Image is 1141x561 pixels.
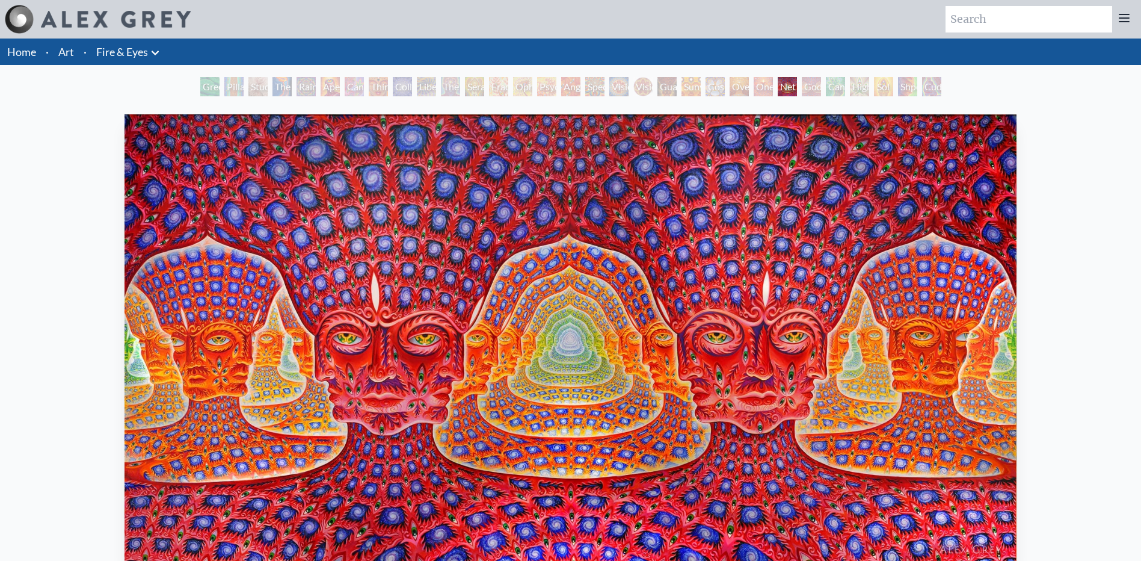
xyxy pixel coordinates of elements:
div: Cannafist [826,77,845,96]
div: Rainbow Eye Ripple [297,77,316,96]
div: Cosmic Elf [706,77,725,96]
div: Study for the Great Turn [248,77,268,96]
div: Seraphic Transport Docking on the Third Eye [465,77,484,96]
div: Net of Being [778,77,797,96]
div: Guardian of Infinite Vision [657,77,677,96]
div: Sol Invictus [874,77,893,96]
div: Pillar of Awareness [224,77,244,96]
div: Cuddle [922,77,941,96]
div: Vision Crystal [609,77,629,96]
div: Third Eye Tears of Joy [369,77,388,96]
div: Godself [802,77,821,96]
div: Spectral Lotus [585,77,604,96]
a: Fire & Eyes [96,43,148,60]
div: Higher Vision [850,77,869,96]
div: Psychomicrograph of a Fractal Paisley Cherub Feather Tip [537,77,556,96]
li: · [79,39,91,65]
li: · [41,39,54,65]
div: Angel Skin [561,77,580,96]
div: Shpongled [898,77,917,96]
div: Ophanic Eyelash [513,77,532,96]
div: Fractal Eyes [489,77,508,96]
div: Oversoul [730,77,749,96]
div: The Seer [441,77,460,96]
div: Cannabis Sutra [345,77,364,96]
div: The Torch [272,77,292,96]
div: Green Hand [200,77,220,96]
a: Art [58,43,74,60]
div: Liberation Through Seeing [417,77,436,96]
div: Collective Vision [393,77,412,96]
div: Vision Crystal Tondo [633,77,653,96]
input: Search [946,6,1112,33]
div: Aperture [321,77,340,96]
a: Home [7,45,36,58]
div: One [754,77,773,96]
div: Sunyata [681,77,701,96]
